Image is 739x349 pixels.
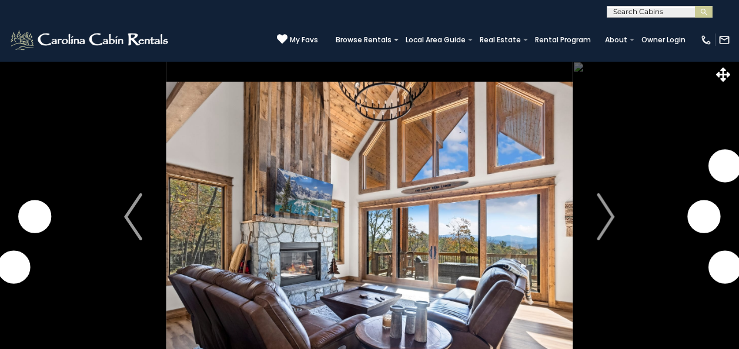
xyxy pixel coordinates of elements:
a: About [599,32,633,48]
a: Real Estate [474,32,527,48]
span: My Favs [290,35,318,45]
a: Browse Rentals [330,32,397,48]
img: arrow [124,193,142,240]
a: Local Area Guide [400,32,472,48]
img: arrow [597,193,614,240]
img: White-1-2.png [9,28,172,52]
a: Owner Login [636,32,691,48]
a: Rental Program [529,32,597,48]
a: My Favs [277,33,318,46]
img: phone-regular-white.png [700,34,712,46]
img: mail-regular-white.png [718,34,730,46]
